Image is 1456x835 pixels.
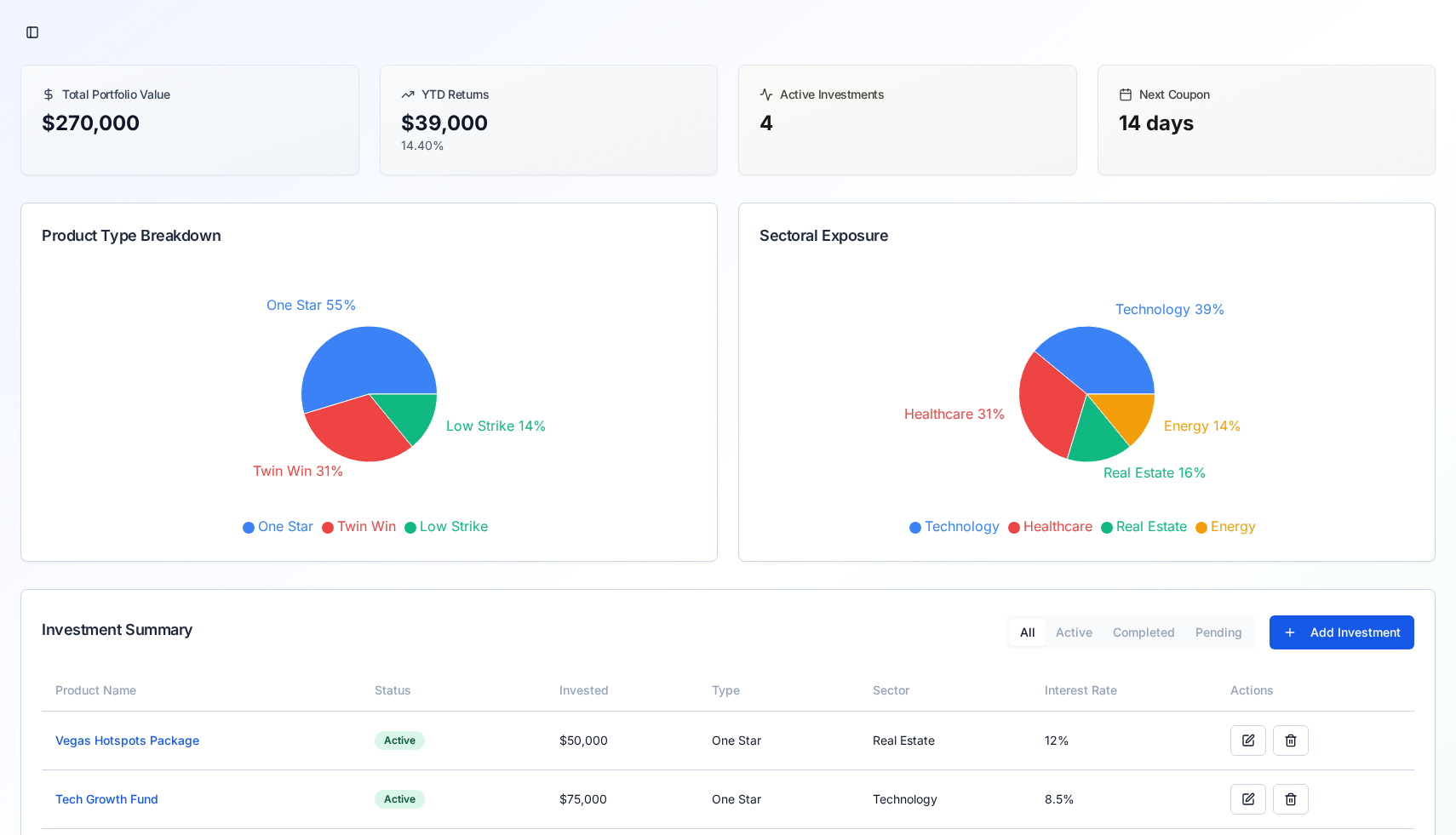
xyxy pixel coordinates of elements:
[1185,619,1253,646] button: Pending
[1046,619,1103,646] button: Active
[420,518,488,535] span: Low Strike
[1010,619,1046,646] button: All
[760,110,1056,137] div: 4
[42,618,193,642] div: Investment Summary
[446,417,547,434] tspan: Low Strike 14%
[1031,711,1218,769] td: 12%
[55,733,199,747] a: Vegas Hotspots Package
[1031,769,1218,828] td: 8.5%
[859,670,1031,711] th: Sector
[698,769,859,828] td: One Star
[267,296,357,313] tspan: One Star 55%
[925,518,1000,535] span: Technology
[859,711,1031,769] td: Real Estate
[1270,615,1414,649] button: Add Investment
[375,790,425,809] div: Active
[1164,417,1241,434] tspan: Energy 14%
[42,670,361,711] th: Product Name
[361,670,546,711] th: Status
[401,86,697,103] div: YTD Returns
[1103,464,1207,481] tspan: Real Estate 16%
[1031,670,1218,711] th: Interest Rate
[1119,86,1415,103] div: Next Coupon
[1119,110,1415,137] div: 14 days
[258,518,313,535] span: One Star
[1211,518,1256,535] span: Energy
[253,462,344,479] tspan: Twin Win 31%
[1103,619,1185,646] button: Completed
[401,110,697,137] div: $ 39,000
[42,110,338,137] div: $ 270,000
[55,792,158,806] a: Tech Growth Fund
[375,731,425,750] div: Active
[401,137,697,154] p: 14.40%
[337,518,396,535] span: Twin Win
[760,224,1414,248] div: Sectoral Exposure
[42,224,696,248] div: Product Type Breakdown
[546,670,698,711] th: Invested
[698,711,859,769] td: One Star
[1115,300,1225,317] tspan: Technology 39%
[42,86,338,103] div: Total Portfolio Value
[546,711,698,769] td: $ 50,000
[859,769,1031,828] td: Technology
[1023,518,1092,535] span: Healthcare
[1217,670,1414,711] th: Actions
[546,769,698,828] td: $ 75,000
[698,670,859,711] th: Type
[760,86,1056,103] div: Active Investments
[904,405,1006,422] tspan: Healthcare 31%
[1116,518,1187,535] span: Real Estate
